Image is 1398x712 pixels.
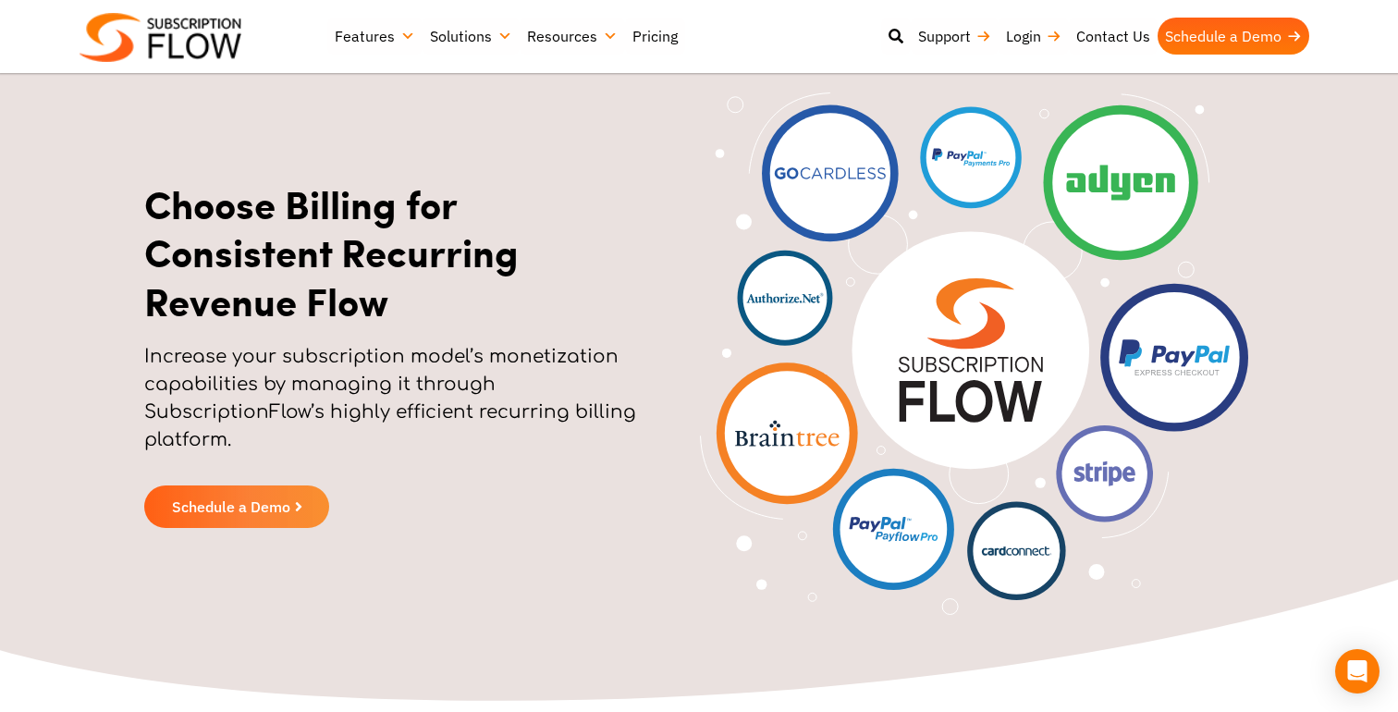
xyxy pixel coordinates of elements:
img: banner-payment-image [700,92,1248,615]
span: Schedule a Demo [172,499,290,514]
a: Schedule a Demo [1158,18,1309,55]
h1: Choose Billing for Consistent Recurring Revenue Flow [144,179,648,325]
a: Support [911,18,999,55]
a: Solutions [423,18,520,55]
div: Open Intercom Messenger [1335,649,1380,694]
a: Schedule a Demo [144,485,329,528]
a: Pricing [625,18,685,55]
a: Features [327,18,423,55]
img: Subscriptionflow [80,13,241,62]
a: Contact Us [1069,18,1158,55]
a: Resources [520,18,625,55]
a: Login [999,18,1069,55]
p: Increase your subscription model’s monetization capabilities by managing it through SubscriptionF... [144,343,648,473]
